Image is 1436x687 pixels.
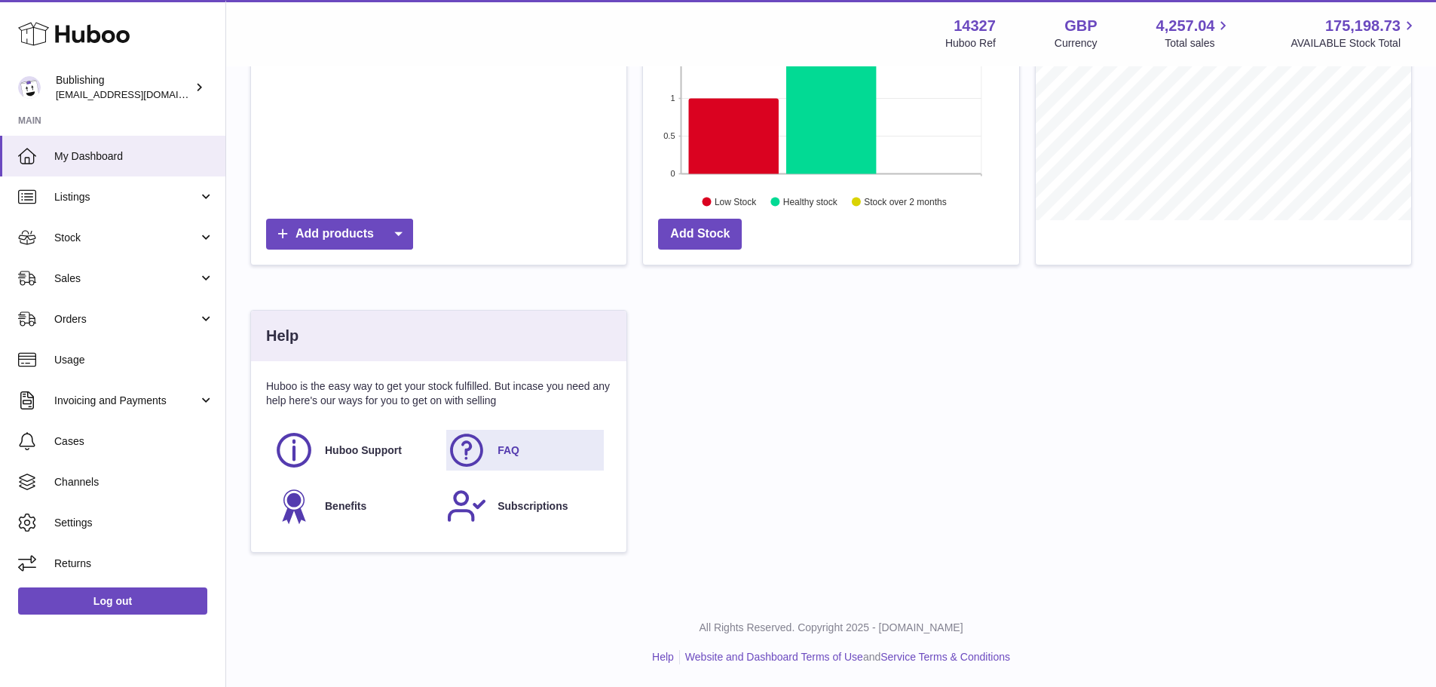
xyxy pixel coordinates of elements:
[1064,16,1097,36] strong: GBP
[18,76,41,99] img: internalAdmin-14327@internal.huboo.com
[671,94,675,103] text: 1
[274,430,431,471] a: Huboo Support
[54,271,198,286] span: Sales
[54,394,198,408] span: Invoicing and Payments
[54,353,214,367] span: Usage
[1156,16,1215,36] span: 4,257.04
[664,131,675,140] text: 0.5
[1156,16,1232,51] a: 4,257.04 Total sales
[54,190,198,204] span: Listings
[325,499,366,514] span: Benefits
[325,443,402,458] span: Huboo Support
[266,379,611,408] p: Huboo is the easy way to get your stock fulfilled. But incase you need any help here's our ways f...
[715,196,757,207] text: Low Stock
[266,326,299,346] h3: Help
[56,73,191,102] div: Bublishing
[498,443,519,458] span: FAQ
[54,312,198,327] span: Orders
[446,430,604,471] a: FAQ
[865,196,947,207] text: Stock over 2 months
[498,499,568,514] span: Subscriptions
[945,36,996,51] div: Huboo Ref
[54,149,214,164] span: My Dashboard
[274,486,431,526] a: Benefits
[18,587,207,615] a: Log out
[56,88,222,100] span: [EMAIL_ADDRESS][DOMAIN_NAME]
[783,196,838,207] text: Healthy stock
[1291,36,1418,51] span: AVAILABLE Stock Total
[238,621,1424,635] p: All Rights Reserved. Copyright 2025 - [DOMAIN_NAME]
[1291,16,1418,51] a: 175,198.73 AVAILABLE Stock Total
[880,651,1010,663] a: Service Terms & Conditions
[1325,16,1401,36] span: 175,198.73
[954,16,996,36] strong: 14327
[54,557,214,571] span: Returns
[680,650,1010,664] li: and
[54,434,214,449] span: Cases
[54,516,214,530] span: Settings
[671,169,675,178] text: 0
[1165,36,1232,51] span: Total sales
[652,651,674,663] a: Help
[658,219,742,250] a: Add Stock
[54,475,214,489] span: Channels
[54,231,198,245] span: Stock
[266,219,413,250] a: Add products
[446,486,604,526] a: Subscriptions
[685,651,863,663] a: Website and Dashboard Terms of Use
[1055,36,1098,51] div: Currency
